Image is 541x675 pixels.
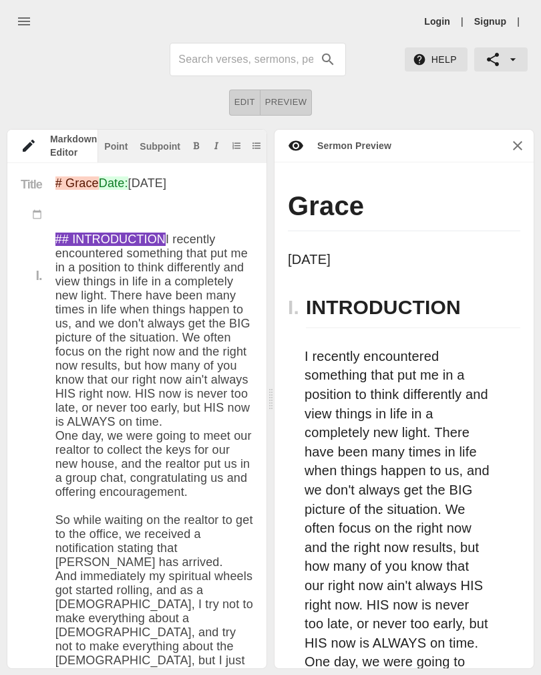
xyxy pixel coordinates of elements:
div: I. [21,269,42,282]
div: Markdown Editor [37,132,98,159]
p: [DATE] [288,250,490,269]
button: Add ordered list [230,139,243,152]
button: menu [8,5,40,37]
button: Preview [260,90,313,116]
li: | [512,15,525,28]
li: | [456,15,469,28]
h1: Grace [288,189,520,231]
div: Subpoint [140,142,180,151]
button: Help [405,47,468,72]
h2: INTRODUCTION [306,287,520,328]
div: Title [7,176,55,207]
button: Insert point [102,139,130,152]
div: text alignment [229,90,313,116]
button: search [313,45,343,74]
div: Sermon Preview [304,139,391,152]
button: Subpoint [137,139,183,152]
button: Edit [229,90,260,116]
span: Edit [234,95,255,110]
a: Login [424,15,450,28]
button: Add bold text [190,139,203,152]
span: Help [415,51,457,68]
input: Search sermons [178,49,313,70]
button: Add unordered list [250,139,263,152]
h2: I. [288,287,306,327]
span: Preview [265,95,307,110]
div: Point [104,142,128,151]
a: Signup [474,15,506,28]
button: Add italic text [210,139,223,152]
